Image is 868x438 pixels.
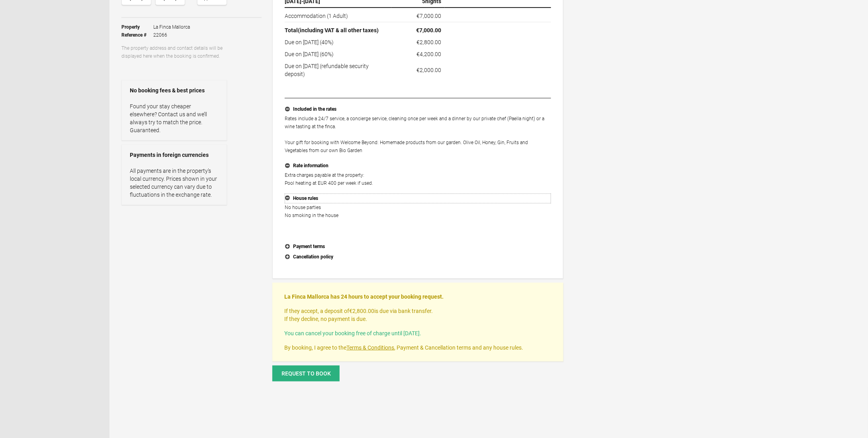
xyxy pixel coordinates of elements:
[285,8,391,22] td: Accommodation (1 Adult)
[153,31,190,39] span: 22066
[285,36,391,48] td: Due on [DATE] (40%)
[285,60,391,78] td: Due on [DATE] (refundable security deposit)
[285,171,551,187] p: Extra charges payable at the property: Pool heating at EUR 400 per week if used.
[349,308,374,314] flynt-currency: €2,800.00
[285,115,551,154] p: Rates include a 24/7 service, a concierge service, cleaning once per week and a dinner by our pri...
[285,161,551,171] button: Rate information
[272,366,340,381] button: Request to book
[346,344,394,351] a: Terms & Conditions
[417,67,442,73] flynt-currency: €2,000.00
[130,167,219,199] p: All payments are in the property’s local currency. Prices shown in your selected currency can var...
[285,242,551,252] button: Payment terms
[282,370,331,377] span: Request to book
[417,39,442,45] flynt-currency: €2,800.00
[284,307,551,323] p: If they accept, a deposit of is due via bank transfer. If they decline, no payment is due.
[285,48,391,60] td: Due on [DATE] (60%)
[298,27,379,33] span: (including VAT & all other taxes)
[121,44,227,60] p: The property address and contact details will be displayed here when the booking is confirmed.
[285,194,551,204] button: House rules
[285,104,551,115] button: Included in the rates
[285,252,551,262] button: Cancellation policy
[284,344,551,352] p: By booking, I agree to the , Payment & Cancellation terms and any house rules.
[130,86,219,94] strong: No booking fees & best prices
[284,330,421,336] span: You can cancel your booking free of charge until [DATE].
[121,31,153,39] strong: Reference #
[285,22,391,37] th: Total
[130,102,219,134] p: Found your stay cheaper elsewhere? Contact us and we’ll always try to match the price. Guaranteed.
[416,27,442,33] flynt-currency: €7,000.00
[153,23,190,31] span: La Finca Mallorca
[121,23,153,31] strong: Property
[417,51,442,57] flynt-currency: €4,200.00
[285,203,551,235] p: No house parties No smoking in the house
[284,293,444,300] strong: La Finca Mallorca has 24 hours to accept your booking request.
[130,151,219,159] strong: Payments in foreign currencies
[417,13,442,19] flynt-currency: €7,000.00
